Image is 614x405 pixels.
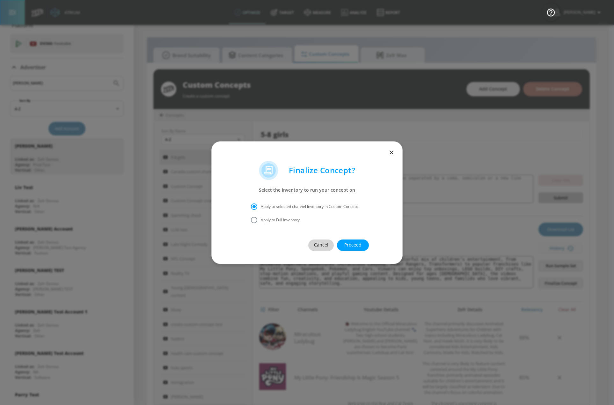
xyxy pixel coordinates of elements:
p: Finalize Concept? [289,166,355,175]
button: Cancel [308,239,334,251]
span: Apply to Full Inventory [261,217,300,223]
span: Proceed [350,241,356,249]
button: Proceed [337,239,369,251]
span: Apply to selected channel inventory in Custom Concept [261,204,358,210]
button: Open Resource Center [542,3,560,21]
p: Select the inventory to run your concept on [247,187,367,193]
